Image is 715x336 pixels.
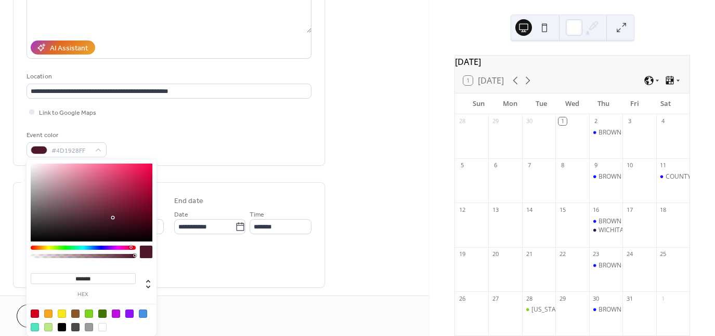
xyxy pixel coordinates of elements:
[455,56,690,68] div: [DATE]
[592,162,600,169] div: 9
[525,206,533,213] div: 14
[599,261,710,270] div: BROWN BAG LUNCHEON DISCUSSION
[522,305,555,314] div: Texas Democratic Women of the Wichita Area
[589,305,622,314] div: BROWN BAG LUNCHEON DISCUSSION
[659,117,667,125] div: 4
[27,130,105,141] div: Event color
[458,294,466,302] div: 26
[592,250,600,258] div: 23
[50,43,88,54] div: AI Assistant
[71,323,80,331] div: #4A4A4A
[531,305,681,314] div: [US_STATE] Democratic Women of the Wichita Area
[589,226,622,235] div: WICHITA COUNTY DEMOCRATIC ASSOCIATION MEETING
[139,310,147,318] div: #4A90E2
[589,217,622,226] div: BROWN BAG LUNCHEON DISCUSSION
[589,128,622,137] div: BROWN BAG LUNCHEON DISCUSSION
[650,93,681,114] div: Sat
[557,93,588,114] div: Wed
[491,206,499,213] div: 13
[71,310,80,318] div: #8B572A
[463,93,495,114] div: Sun
[31,310,39,318] div: #D0021B
[626,162,633,169] div: 10
[659,162,667,169] div: 11
[592,206,600,213] div: 16
[491,294,499,302] div: 27
[58,310,66,318] div: #F8E71C
[659,206,667,213] div: 18
[98,323,107,331] div: #FFFFFF
[17,304,81,328] button: Cancel
[174,196,203,207] div: End date
[250,209,264,220] span: Time
[458,162,466,169] div: 5
[174,209,188,220] span: Date
[626,250,633,258] div: 24
[659,250,667,258] div: 25
[558,117,566,125] div: 1
[125,310,134,318] div: #9013FE
[98,310,107,318] div: #417505
[656,172,690,181] div: COUNTY EXECUTIVE COMMITTEE
[599,172,710,181] div: BROWN BAG LUNCHEON DISCUSSION
[112,310,120,318] div: #BD10E0
[558,162,566,169] div: 8
[525,117,533,125] div: 30
[558,206,566,213] div: 15
[619,93,650,114] div: Fri
[599,217,710,226] div: BROWN BAG LUNCHEON DISCUSSION
[51,145,90,156] span: #4D1928FF
[588,93,619,114] div: Thu
[491,162,499,169] div: 6
[495,93,526,114] div: Mon
[27,71,309,82] div: Location
[44,310,53,318] div: #F5A623
[31,323,39,331] div: #50E3C2
[626,206,633,213] div: 17
[589,261,622,270] div: BROWN BAG LUNCHEON DISCUSSION
[525,250,533,258] div: 21
[31,41,95,55] button: AI Assistant
[85,323,93,331] div: #9B9B9B
[659,294,667,302] div: 1
[31,292,136,298] label: hex
[458,206,466,213] div: 12
[85,310,93,318] div: #7ED321
[526,93,557,114] div: Tue
[44,323,53,331] div: #B8E986
[599,128,710,137] div: BROWN BAG LUNCHEON DISCUSSION
[599,305,710,314] div: BROWN BAG LUNCHEON DISCUSSION
[58,323,66,331] div: #000000
[626,117,633,125] div: 3
[558,250,566,258] div: 22
[458,117,466,125] div: 28
[491,117,499,125] div: 29
[525,294,533,302] div: 28
[525,162,533,169] div: 7
[592,117,600,125] div: 2
[558,294,566,302] div: 29
[589,172,622,181] div: BROWN BAG LUNCHEON DISCUSSION
[592,294,600,302] div: 30
[626,294,633,302] div: 31
[458,250,466,258] div: 19
[491,250,499,258] div: 20
[39,107,96,118] span: Link to Google Maps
